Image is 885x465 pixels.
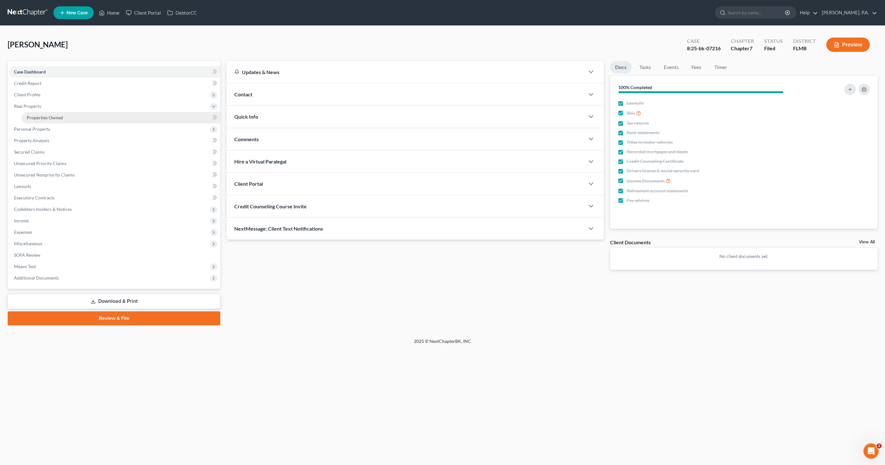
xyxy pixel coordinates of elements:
div: FLMB [793,45,816,52]
div: Client Documents [610,239,651,246]
span: Unsecured Nonpriority Claims [14,172,75,177]
a: Property Analysis [9,135,220,146]
div: Status [764,38,783,45]
span: Additional Documents [14,275,59,281]
a: Credit Report [9,78,220,89]
span: Tax returns [627,120,649,126]
a: Unsecured Priority Claims [9,158,220,169]
div: 8:25-bk-07216 [687,45,721,52]
span: Means Test [14,264,36,269]
span: Bills [627,110,635,116]
a: Executory Contracts [9,192,220,204]
a: Lawsuits [9,181,220,192]
a: Download & Print [8,294,220,309]
a: Help [797,7,818,18]
span: Real Property [14,103,41,109]
a: Unsecured Nonpriority Claims [9,169,220,181]
a: Properties Owned [22,112,220,123]
span: Property Analysis [14,138,49,143]
span: Miscellaneous [14,241,42,246]
span: Hire a Virtual Paralegal [234,158,286,164]
a: DebtorCC [164,7,200,18]
a: [PERSON_NAME], P.A. [819,7,877,18]
div: 2025 © NextChapterBK, INC [261,338,624,350]
span: Expenses [14,229,32,235]
p: No client documents yet. [615,253,872,260]
a: Tasks [634,61,656,73]
span: Properties Owned [27,115,63,120]
span: Retirement account statements [627,188,688,194]
span: Lawsuits [14,184,31,189]
span: Recorded mortgages and deeds [627,149,688,155]
span: SOFA Review [14,252,40,258]
span: Bank statements [627,129,659,136]
a: Docs [610,61,632,73]
span: Quick Info [234,114,258,120]
a: SOFA Review [9,249,220,261]
span: Codebtors Insiders & Notices [14,206,72,212]
a: Events [659,61,684,73]
span: Personal Property [14,126,50,132]
a: Case Dashboard [9,66,220,78]
div: Updates & News [234,69,577,75]
span: Credit Report [14,80,41,86]
div: Chapter [731,38,754,45]
a: Fees [686,61,707,73]
div: Chapter [731,45,754,52]
div: District [793,38,816,45]
span: [PERSON_NAME] [8,40,68,49]
div: Case [687,38,721,45]
a: Client Portal [123,7,164,18]
span: Executory Contracts [14,195,55,200]
span: New Case [66,10,88,15]
strong: 100% Completed [618,85,652,90]
div: Filed [764,45,783,52]
span: Credit Counseling Course Invite [234,203,307,209]
iframe: Intercom live chat [863,443,879,459]
span: Client Profile [14,92,40,97]
a: Home [96,7,123,18]
span: Contact [234,91,252,97]
span: Lawsuits [627,100,644,106]
span: Client Portal [234,181,263,187]
a: Review & File [8,311,220,325]
span: 1 [876,443,882,448]
span: Case Dashboard [14,69,46,74]
input: Search by name... [728,7,786,18]
span: Drivers license & social security card [627,168,699,174]
span: Titles to motor vehicles [627,139,673,145]
span: Income [14,218,29,223]
span: Secured Claims [14,149,45,155]
span: Income Documents [627,178,665,184]
span: 7 [750,45,752,51]
a: View All [859,240,875,244]
span: Credit Counseling Certificate [627,158,683,164]
span: NextMessage: Client Text Notifications [234,226,323,232]
span: Comments [234,136,259,142]
span: Unsecured Priority Claims [14,161,66,166]
button: Preview [826,38,870,52]
span: Pay advices [627,197,649,204]
a: Timer [709,61,732,73]
a: Secured Claims [9,146,220,158]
